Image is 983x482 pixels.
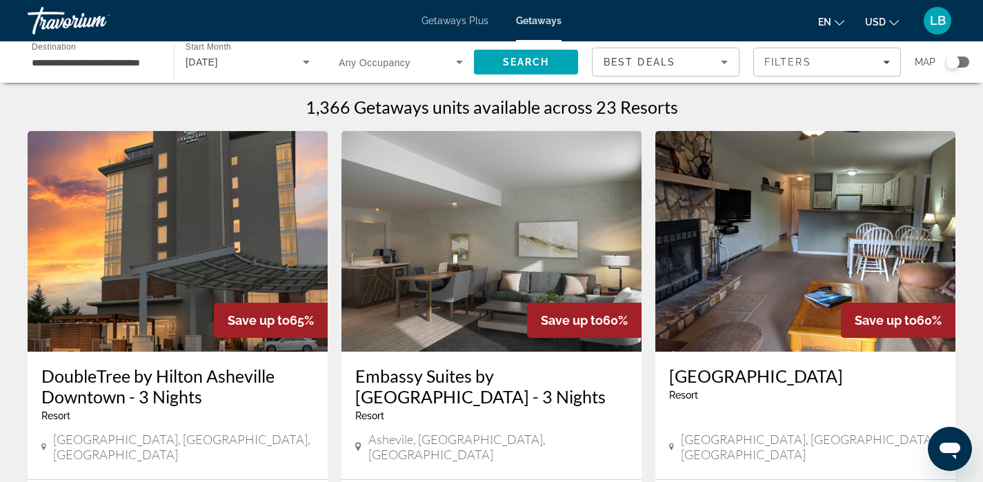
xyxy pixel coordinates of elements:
[915,52,935,72] span: Map
[669,390,698,401] span: Resort
[841,303,955,338] div: 60%
[355,365,628,407] a: Embassy Suites by [GEOGRAPHIC_DATA] - 3 Nights
[855,313,917,328] span: Save up to
[474,50,578,74] button: Search
[368,432,628,462] span: Ashevile, [GEOGRAPHIC_DATA], [GEOGRAPHIC_DATA]
[669,365,942,386] a: [GEOGRAPHIC_DATA]
[186,57,218,68] span: [DATE]
[681,432,942,462] span: [GEOGRAPHIC_DATA], [GEOGRAPHIC_DATA], [GEOGRAPHIC_DATA]
[818,17,831,28] span: en
[32,42,76,51] span: Destination
[541,313,603,328] span: Save up to
[818,12,844,32] button: Change language
[228,313,290,328] span: Save up to
[28,3,166,39] a: Travorium
[928,427,972,471] iframe: Button to launch messaging window
[930,14,946,28] span: LB
[865,12,899,32] button: Change currency
[41,410,70,421] span: Resort
[753,48,901,77] button: Filters
[655,131,955,352] img: Willow Valley Resort
[32,54,156,71] input: Select destination
[41,365,314,407] a: DoubleTree by Hilton Asheville Downtown - 3 Nights
[306,97,678,117] h1: 1,366 Getaways units available across 23 Resorts
[186,43,231,52] span: Start Month
[865,17,886,28] span: USD
[503,57,550,68] span: Search
[604,54,728,70] mat-select: Sort by
[53,432,314,462] span: [GEOGRAPHIC_DATA], [GEOGRAPHIC_DATA], [GEOGRAPHIC_DATA]
[355,410,384,421] span: Resort
[214,303,328,338] div: 65%
[341,131,642,352] img: Embassy Suites by Hilton Asheville Downtown - 3 Nights
[920,6,955,35] button: User Menu
[339,57,410,68] span: Any Occupancy
[764,57,811,68] span: Filters
[527,303,642,338] div: 60%
[421,15,488,26] a: Getaways Plus
[516,15,562,26] a: Getaways
[604,57,675,68] span: Best Deals
[28,131,328,352] img: DoubleTree by Hilton Asheville Downtown - 3 Nights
